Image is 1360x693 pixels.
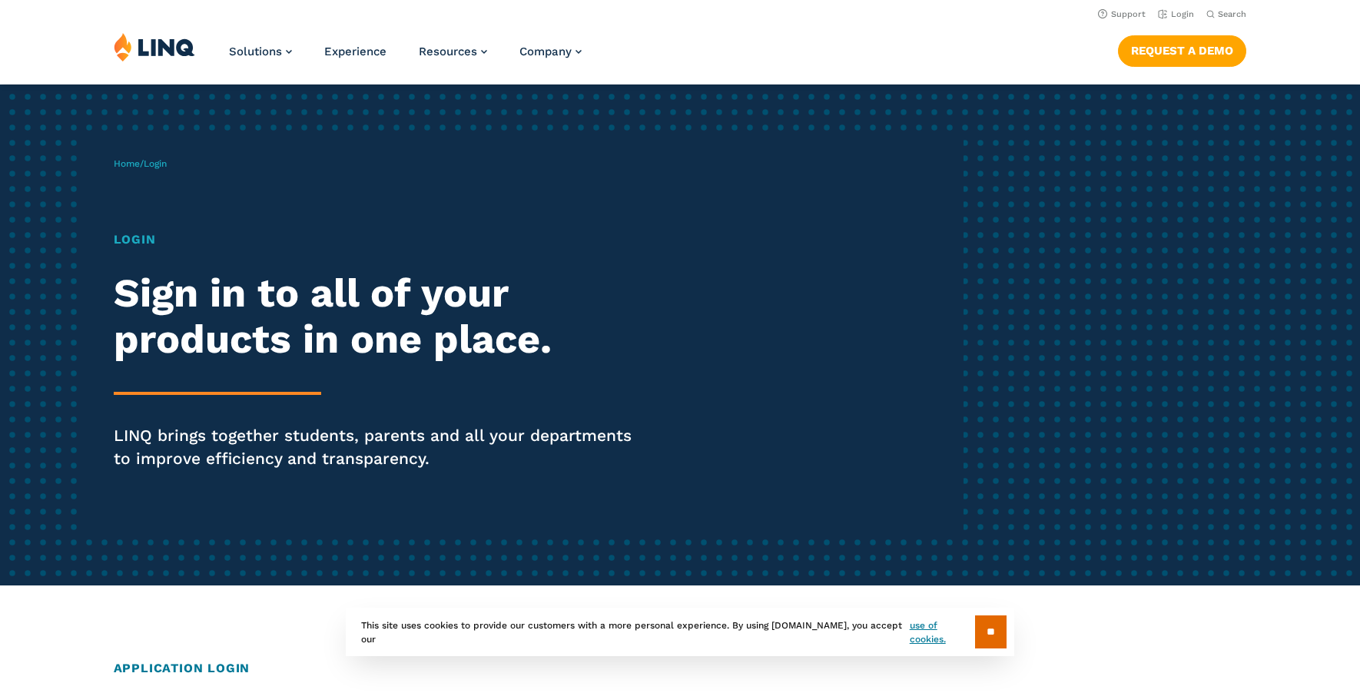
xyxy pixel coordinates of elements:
span: Company [519,45,572,58]
a: Login [1158,9,1194,19]
a: Home [114,158,140,169]
nav: Primary Navigation [229,32,582,83]
p: LINQ brings together students, parents and all your departments to improve efficiency and transpa... [114,424,638,470]
button: Open Search Bar [1206,8,1246,20]
span: Login [144,158,167,169]
span: Search [1218,9,1246,19]
a: Company [519,45,582,58]
h2: Sign in to all of your products in one place. [114,270,638,363]
nav: Button Navigation [1118,32,1246,66]
div: This site uses cookies to provide our customers with a more personal experience. By using [DOMAIN... [346,608,1014,656]
span: / [114,158,167,169]
a: Resources [419,45,487,58]
span: Solutions [229,45,282,58]
a: use of cookies. [910,618,975,646]
img: LINQ | K‑12 Software [114,32,195,61]
a: Request a Demo [1118,35,1246,66]
a: Solutions [229,45,292,58]
span: Resources [419,45,477,58]
a: Experience [324,45,386,58]
a: Support [1098,9,1146,19]
h1: Login [114,230,638,249]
